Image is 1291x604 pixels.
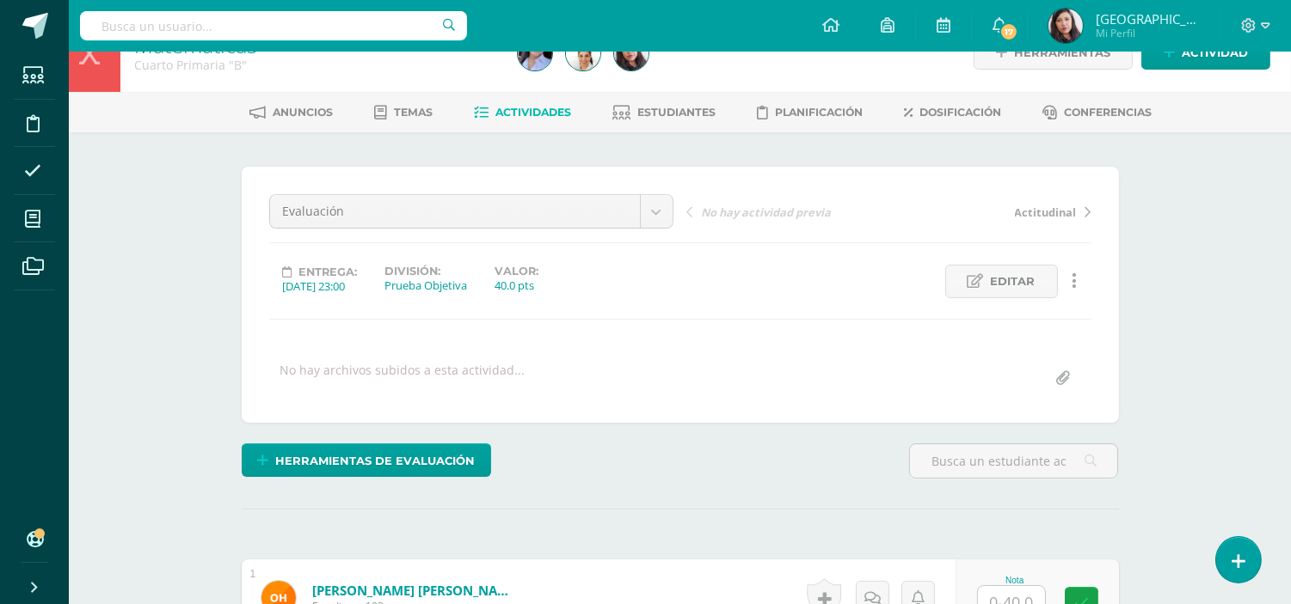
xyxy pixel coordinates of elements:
span: [GEOGRAPHIC_DATA] [1096,10,1199,27]
div: 40.0 pts [495,278,539,293]
label: Valor: [495,265,539,278]
label: División: [385,265,468,278]
span: Evaluación [283,195,627,228]
div: Cuarto Primaria 'B' [134,57,497,73]
a: Anuncios [249,99,333,126]
span: Herramientas de evaluación [275,445,475,477]
a: [PERSON_NAME] [PERSON_NAME] [312,582,519,599]
a: Herramientas [974,36,1133,70]
span: Actividad [1182,37,1248,69]
div: No hay archivos subidos a esta actividad... [280,362,526,395]
span: Conferencias [1064,106,1152,119]
img: 3e7f8260d6e5be980477c672129d8ea4.png [518,36,552,70]
a: Actividades [474,99,571,126]
span: Actividades [495,106,571,119]
span: Planificación [775,106,863,119]
span: Temas [394,106,433,119]
input: Busca un usuario... [80,11,467,40]
div: [DATE] 23:00 [283,278,358,294]
a: Actividad [1141,36,1270,70]
a: Temas [374,99,433,126]
span: Dosificación [919,106,1001,119]
a: Conferencias [1042,99,1152,126]
span: Anuncios [273,106,333,119]
div: Nota [977,576,1053,585]
span: Actitudinal [1015,204,1077,220]
a: Estudiantes [612,99,716,126]
img: 5e839c05b6bed1c0a903cd4cdbf87aa2.png [1048,9,1083,43]
input: Busca un estudiante aquí... [910,444,1117,478]
a: Herramientas de evaluación [242,443,491,477]
span: Mi Perfil [1096,26,1199,40]
span: Entrega: [299,265,358,278]
span: Estudiantes [637,106,716,119]
a: Planificación [757,99,863,126]
span: Herramientas [1014,37,1110,69]
img: 5e839c05b6bed1c0a903cd4cdbf87aa2.png [614,36,649,70]
a: Actitudinal [889,203,1091,220]
span: Editar [991,265,1036,297]
span: 17 [999,22,1018,41]
a: Evaluación [270,195,673,228]
img: 5eb53e217b686ee6b2ea6dc31a66d172.png [566,36,600,70]
span: No hay actividad previa [702,204,832,220]
a: Dosificación [904,99,1001,126]
div: Prueba Objetiva [385,278,468,293]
